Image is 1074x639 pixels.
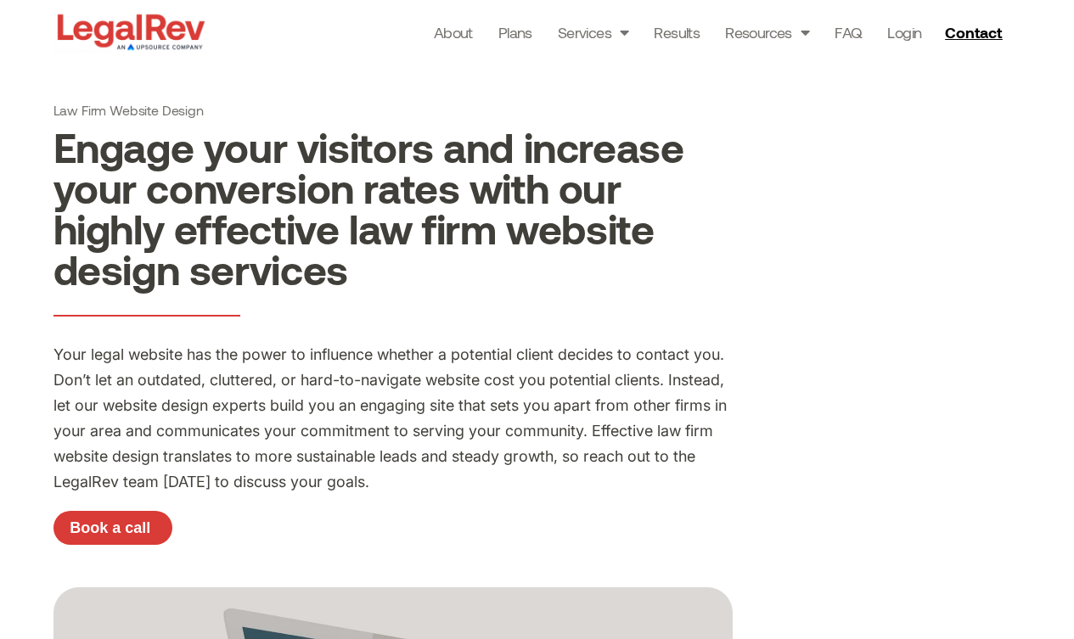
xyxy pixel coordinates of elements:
[558,20,629,44] a: Services
[53,126,733,289] h2: Engage your visitors and increase your conversion rates with our highly effective law firm websit...
[887,20,921,44] a: Login
[725,20,809,44] a: Resources
[498,20,532,44] a: Plans
[938,19,1013,46] a: Contact
[53,511,172,545] a: Book a call
[53,342,733,494] p: Your legal website has the power to influence whether a potential client decides to contact you. ...
[70,520,150,535] span: Book a call
[53,102,733,118] h1: Law Firm Website Design
[434,20,922,44] nav: Menu
[434,20,473,44] a: About
[835,20,862,44] a: FAQ
[654,20,700,44] a: Results
[945,25,1002,40] span: Contact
